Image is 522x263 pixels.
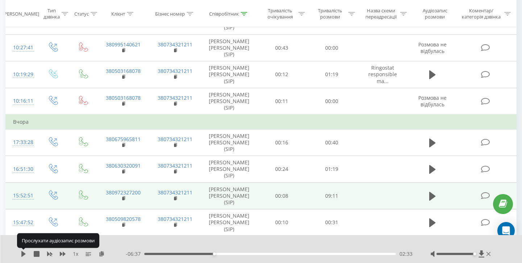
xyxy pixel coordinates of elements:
td: [PERSON_NAME] [PERSON_NAME] (SIP) [201,61,257,88]
td: 00:16 [257,129,307,156]
span: Розмова не відбулась [418,94,447,108]
a: 380734321211 [158,189,192,196]
td: 00:43 [257,34,307,61]
td: [PERSON_NAME] [PERSON_NAME] (SIP) [201,156,257,183]
td: 00:00 [307,88,357,115]
td: 01:19 [307,61,357,88]
a: 380734321211 [158,94,192,101]
td: 00:40 [307,129,357,156]
span: 1 x [73,250,78,258]
a: 380734321211 [158,41,192,48]
a: 380734321211 [158,136,192,143]
div: Клієнт [111,11,125,17]
div: Тривалість розмови [313,8,347,20]
a: 380509820578 [106,215,141,222]
td: [PERSON_NAME] [PERSON_NAME] (SIP) [201,209,257,236]
div: 16:51:30 [13,162,30,176]
td: [PERSON_NAME] [PERSON_NAME] (SIP) [201,34,257,61]
td: [PERSON_NAME] [PERSON_NAME] (SIP) [201,129,257,156]
td: 00:11 [257,88,307,115]
span: Розмова не відбулась [418,41,447,54]
td: 00:00 [307,34,357,61]
td: 00:31 [307,209,357,236]
a: 380995140621 [106,41,141,48]
div: Співробітник [209,11,239,17]
div: Accessibility label [473,252,476,255]
div: 15:52:51 [13,189,30,203]
td: 00:12 [257,61,307,88]
div: Назва схеми переадресації [363,8,398,20]
div: Статус [74,11,89,17]
td: 01:19 [307,156,357,183]
div: Прослухати аудіозапис розмови [17,233,99,248]
td: [PERSON_NAME] [PERSON_NAME] (SIP) [201,182,257,209]
div: 10:16:11 [13,94,30,108]
a: 380734321211 [158,215,192,222]
div: Коментар/категорія дзвінка [460,8,502,20]
a: 380503168078 [106,67,141,74]
div: [PERSON_NAME] [3,11,39,17]
a: 380734321211 [158,162,192,169]
div: Accessibility label [213,252,216,255]
td: 00:08 [257,182,307,209]
a: 380675965811 [106,136,141,143]
div: 10:27:41 [13,41,30,55]
div: 15:47:52 [13,215,30,230]
a: 380972327200 [106,189,141,196]
span: Ringostat responsible ma... [368,64,397,84]
td: [PERSON_NAME] [PERSON_NAME] (SIP) [201,88,257,115]
div: Тип дзвінка [43,8,60,20]
div: Open Intercom Messenger [497,222,515,239]
td: 00:24 [257,156,307,183]
div: 10:19:29 [13,67,30,82]
span: 02:33 [399,250,413,258]
a: 380734321211 [158,67,192,74]
div: Бізнес номер [155,11,185,17]
td: 00:10 [257,209,307,236]
span: - 06:37 [126,250,144,258]
td: 09:11 [307,182,357,209]
div: Тривалість очікування [264,8,297,20]
a: 380630320091 [106,162,141,169]
a: 380503168078 [106,94,141,101]
div: Аудіозапис розмови [415,8,455,20]
div: 17:33:28 [13,135,30,149]
td: Вчора [6,115,517,129]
